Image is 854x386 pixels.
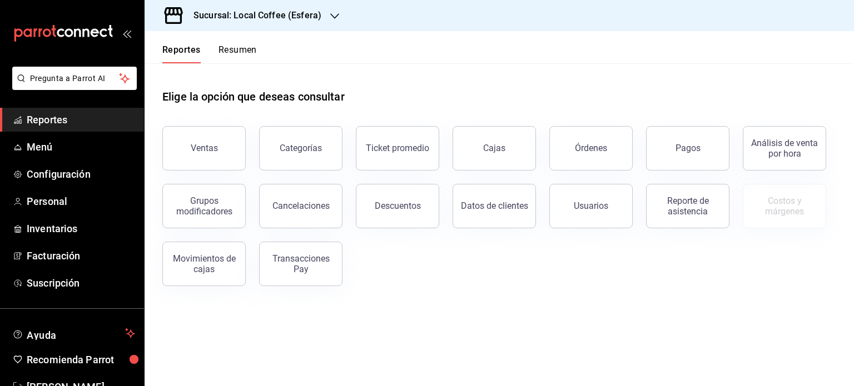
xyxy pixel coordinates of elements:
[453,184,536,228] button: Datos de clientes
[27,112,135,127] span: Reportes
[170,253,239,274] div: Movimientos de cajas
[27,248,135,263] span: Facturación
[162,44,257,63] div: navigation tabs
[676,143,701,153] div: Pagos
[27,275,135,290] span: Suscripción
[653,195,722,217] div: Reporte de asistencia
[162,44,201,63] button: Reportes
[27,352,135,367] span: Recomienda Parrot
[646,126,729,171] button: Pagos
[162,242,246,286] button: Movimientos de cajas
[122,29,131,38] button: open_drawer_menu
[27,327,121,340] span: Ayuda
[375,200,421,211] div: Descuentos
[30,73,120,84] span: Pregunta a Parrot AI
[750,195,819,217] div: Costos y márgenes
[272,200,330,211] div: Cancelaciones
[8,81,137,92] a: Pregunta a Parrot AI
[549,184,633,228] button: Usuarios
[356,184,439,228] button: Descuentos
[575,143,607,153] div: Órdenes
[266,253,335,274] div: Transacciones Pay
[461,200,528,211] div: Datos de clientes
[162,88,345,105] h1: Elige la opción que deseas consultar
[574,200,608,211] div: Usuarios
[27,221,135,236] span: Inventarios
[549,126,633,171] button: Órdenes
[259,184,342,228] button: Cancelaciones
[185,9,321,22] h3: Sucursal: Local Coffee (Esfera)
[27,139,135,154] span: Menú
[366,143,429,153] div: Ticket promedio
[259,126,342,171] button: Categorías
[743,184,826,228] button: Contrata inventarios para ver este reporte
[219,44,257,63] button: Resumen
[12,67,137,90] button: Pregunta a Parrot AI
[162,184,246,228] button: Grupos modificadores
[453,126,536,171] a: Cajas
[483,142,506,155] div: Cajas
[750,138,819,159] div: Análisis de venta por hora
[170,195,239,217] div: Grupos modificadores
[743,126,826,171] button: Análisis de venta por hora
[191,143,218,153] div: Ventas
[27,167,135,182] span: Configuración
[646,184,729,228] button: Reporte de asistencia
[356,126,439,171] button: Ticket promedio
[259,242,342,286] button: Transacciones Pay
[27,194,135,209] span: Personal
[280,143,322,153] div: Categorías
[162,126,246,171] button: Ventas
